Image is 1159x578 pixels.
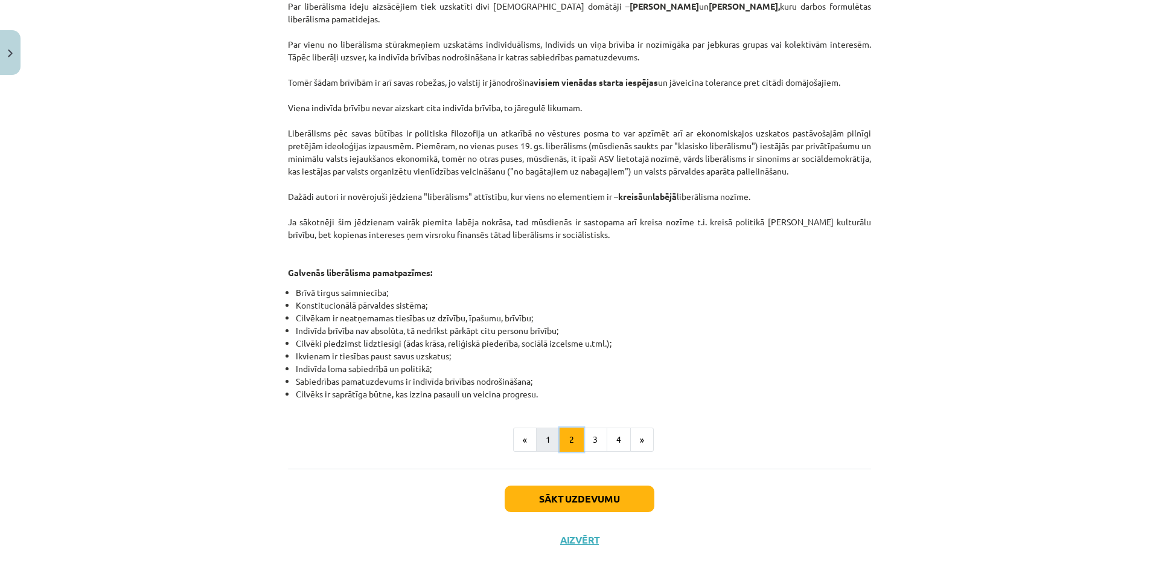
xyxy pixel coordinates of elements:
[296,350,871,362] li: Ikvienam ir tiesības paust savus uzskatus;
[296,388,871,400] li: Cilvēks ir saprātīga būtne, kas izzina pasauli un veicina progresu.
[536,428,560,452] button: 1
[296,286,871,299] li: Brīvā tirgus saimniecība;
[630,428,654,452] button: »
[630,1,699,11] strong: [PERSON_NAME]
[709,1,780,11] strong: [PERSON_NAME],
[296,324,871,337] li: Indivīda brīvība nav absolūta, tā nedrīkst pārkāpt citu personu brīvību;
[288,267,432,278] strong: Galvenās liberālisma pamatpazīmes:
[557,534,602,546] button: Aizvērt
[296,337,871,350] li: Cilvēki piedzimst līdztiesīgi (ādas krāsa, reliģiskā piederība, sociālā izcelsme u.tml.);
[8,50,13,57] img: icon-close-lesson-0947bae3869378f0d4975bcd49f059093ad1ed9edebbc8119c70593378902aed.svg
[560,428,584,452] button: 2
[583,428,607,452] button: 3
[653,191,677,202] strong: labējā
[288,428,871,452] nav: Page navigation example
[534,77,658,88] strong: visiem vienādas starta iespējas
[296,375,871,388] li: Sabiedrības pamatuzdevums ir indivīda brīvības nodrošināšana;
[513,428,537,452] button: «
[607,428,631,452] button: 4
[296,362,871,375] li: Indivīda loma sabiedrībā un politikā;
[618,191,643,202] strong: kreisā
[296,299,871,312] li: Konstitucionālā pārvaldes sistēma;
[505,486,654,512] button: Sākt uzdevumu
[296,312,871,324] li: Cilvēkam ir neatņemamas tiesības uz dzīvību, īpašumu, brīvību;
